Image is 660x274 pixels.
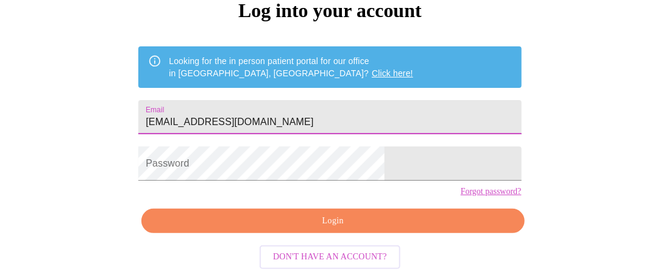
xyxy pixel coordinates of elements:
[257,251,403,261] a: Don't have an account?
[155,214,510,229] span: Login
[461,187,522,196] a: Forgot password?
[260,245,400,269] button: Don't have an account?
[141,209,524,234] button: Login
[169,50,413,84] div: Looking for the in person patient portal for our office in [GEOGRAPHIC_DATA], [GEOGRAPHIC_DATA]?
[273,250,387,265] span: Don't have an account?
[372,68,413,78] a: Click here!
